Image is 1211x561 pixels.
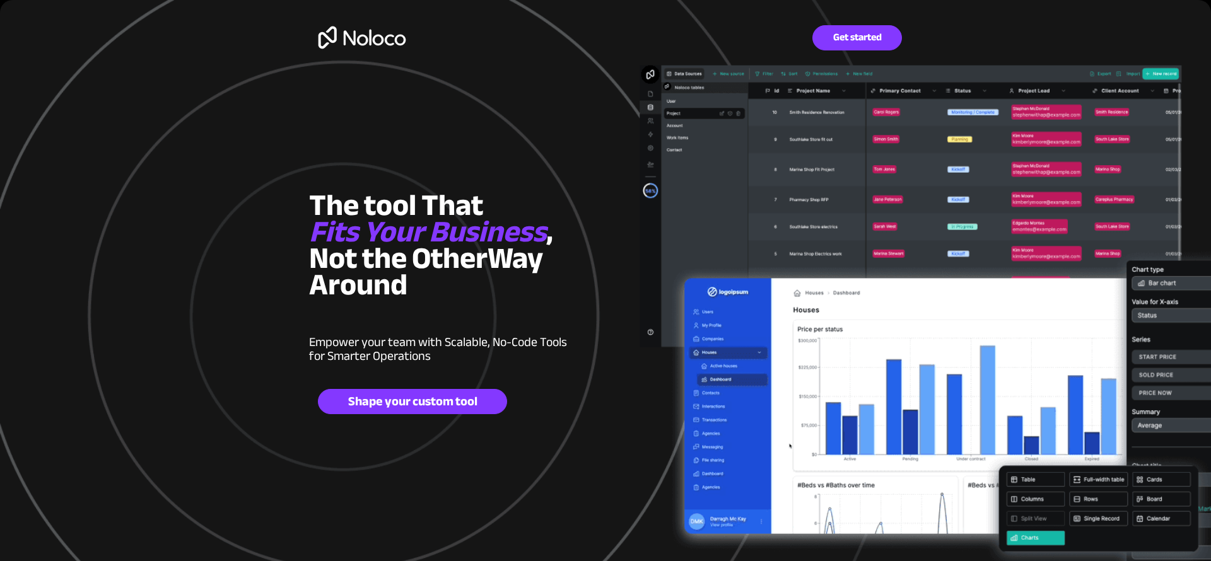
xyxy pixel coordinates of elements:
[318,389,507,414] a: Shape your custom tool
[309,330,567,367] span: ble, No-Code Tools for Smarter Operations
[431,230,488,287] span: ther
[309,204,553,287] span: , Not the O
[813,32,901,43] span: Get started
[319,394,506,409] span: Shape your custom tool
[363,204,546,260] em: Your Business
[309,330,472,354] span: Empower your team with Scala
[309,230,543,313] span: Way Around
[812,25,902,50] a: Get started
[309,204,358,260] em: Fits
[309,177,488,234] span: The tool That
